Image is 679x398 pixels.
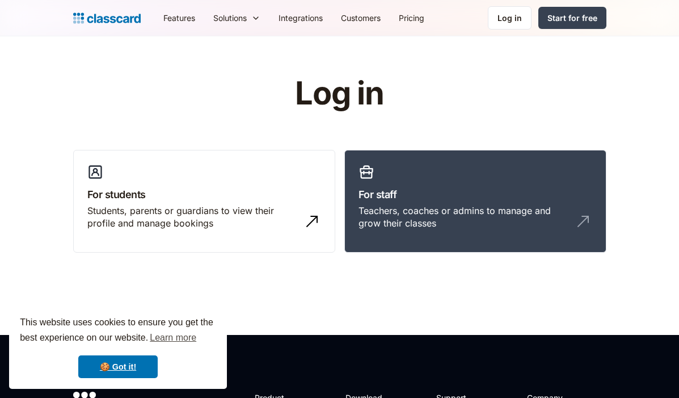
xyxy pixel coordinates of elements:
[488,6,532,30] a: Log in
[204,5,269,31] div: Solutions
[154,5,204,31] a: Features
[344,150,606,253] a: For staffTeachers, coaches or admins to manage and grow their classes
[87,187,321,202] h3: For students
[269,5,332,31] a: Integrations
[9,305,227,389] div: cookieconsent
[359,187,592,202] h3: For staff
[547,12,597,24] div: Start for free
[213,12,247,24] div: Solutions
[390,5,433,31] a: Pricing
[497,12,522,24] div: Log in
[73,10,141,26] a: Logo
[78,355,158,378] a: dismiss cookie message
[148,329,198,346] a: learn more about cookies
[538,7,606,29] a: Start for free
[20,316,216,346] span: This website uses cookies to ensure you get the best experience on our website.
[159,76,520,111] h1: Log in
[87,204,298,230] div: Students, parents or guardians to view their profile and manage bookings
[73,150,335,253] a: For studentsStudents, parents or guardians to view their profile and manage bookings
[332,5,390,31] a: Customers
[359,204,570,230] div: Teachers, coaches or admins to manage and grow their classes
